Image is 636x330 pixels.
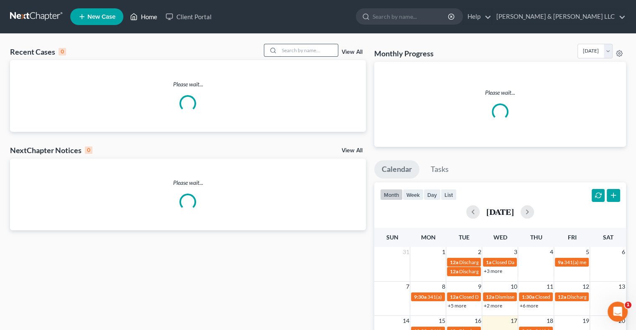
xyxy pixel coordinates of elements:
[423,160,456,179] a: Tasks
[401,316,410,326] span: 14
[492,9,626,24] a: [PERSON_NAME] & [PERSON_NAME] LLC
[621,247,626,257] span: 6
[424,189,441,200] button: day
[126,9,161,24] a: Home
[483,268,502,274] a: +3 more
[581,316,590,326] span: 19
[477,247,482,257] span: 2
[545,316,554,326] span: 18
[10,47,66,57] div: Recent Cases
[535,294,635,300] span: Closed Date for [PERSON_NAME], Niahemiah
[373,9,449,24] input: Search by name...
[87,14,115,20] span: New Case
[625,302,631,308] span: 1
[59,48,66,55] div: 0
[485,294,494,300] span: 12a
[509,316,518,326] span: 17
[603,234,613,241] span: Sat
[10,80,366,88] p: Please wait...
[342,148,363,154] a: View All
[459,294,583,300] span: Closed Date for [PERSON_NAME][GEOGRAPHIC_DATA]
[403,189,424,200] button: week
[161,9,216,24] a: Client Portal
[450,294,458,300] span: 12a
[557,259,563,265] span: 9a
[279,44,338,56] input: Search by name...
[10,179,366,187] p: Please wait...
[545,282,554,292] span: 11
[521,294,534,300] span: 1:30a
[473,316,482,326] span: 16
[374,160,419,179] a: Calendar
[519,302,538,309] a: +6 more
[581,282,590,292] span: 12
[459,259,590,265] span: Discharge Date for [PERSON_NAME][GEOGRAPHIC_DATA]
[459,268,540,275] span: Discharge Date for [PERSON_NAME]
[608,302,628,322] iframe: Intercom live chat
[567,234,576,241] span: Fri
[441,247,446,257] span: 1
[374,48,434,58] h3: Monthly Progress
[483,302,502,309] a: +2 more
[513,247,518,257] span: 3
[437,316,446,326] span: 15
[495,294,620,300] span: Dismissed Date for [PERSON_NAME] & [PERSON_NAME]
[492,259,566,265] span: Closed Date for [PERSON_NAME]
[486,207,514,216] h2: [DATE]
[585,247,590,257] span: 5
[477,282,482,292] span: 9
[421,234,435,241] span: Mon
[380,189,403,200] button: month
[463,9,491,24] a: Help
[557,294,566,300] span: 12a
[381,88,619,97] p: Please wait...
[342,49,363,55] a: View All
[530,234,542,241] span: Thu
[447,302,466,309] a: +5 more
[493,234,507,241] span: Wed
[405,282,410,292] span: 7
[509,282,518,292] span: 10
[401,247,410,257] span: 31
[549,247,554,257] span: 4
[441,189,457,200] button: list
[427,294,508,300] span: 341(a) meeting for [PERSON_NAME]
[450,268,458,275] span: 12a
[450,259,458,265] span: 12a
[386,234,398,241] span: Sun
[618,282,626,292] span: 13
[485,259,491,265] span: 1a
[459,234,470,241] span: Tue
[85,146,92,154] div: 0
[10,145,92,155] div: NextChapter Notices
[414,294,426,300] span: 9:30a
[441,282,446,292] span: 8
